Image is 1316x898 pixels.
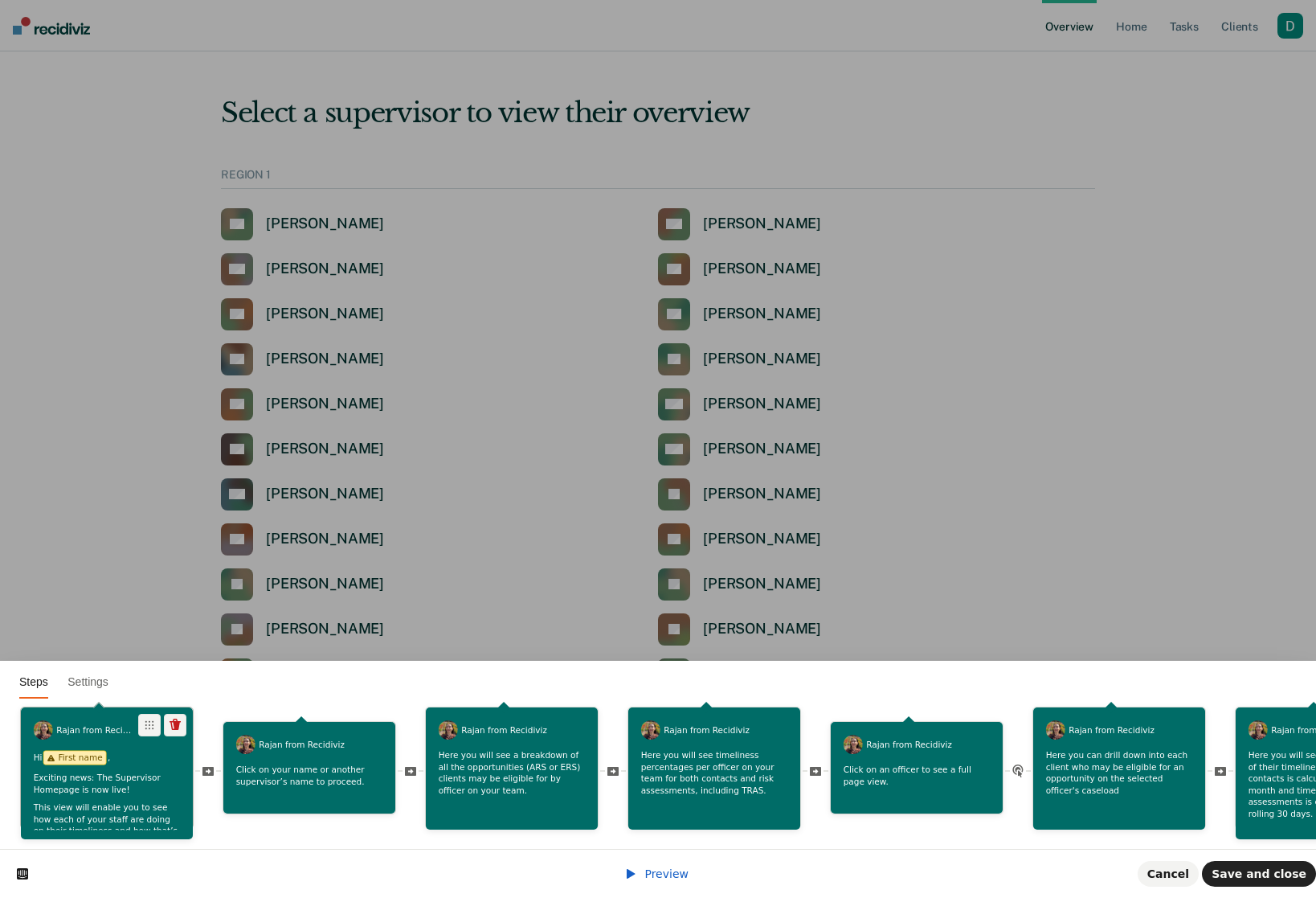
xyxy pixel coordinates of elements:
[1271,725,1298,735] span: Rajan
[866,740,893,749] span: Rajan
[34,749,181,766] p: Hi ,
[439,749,586,797] p: Here you will see a breakdown of all the opportunities (ARS or ERS) clients may be eligible for b...
[59,667,108,699] button: Settings
[690,725,750,735] span: from Recidiviz
[439,720,458,740] img: Rajan Kaur
[285,740,345,749] span: from Recidiviz
[641,720,660,740] img: Rajan Kaur
[893,740,952,749] span: from Recidiviz
[34,773,181,796] p: Exciting news: The Supervisor Homepage is now live!
[488,725,547,735] span: from Recidiviz
[1138,861,1199,887] button: Cancel
[236,735,255,754] img: Rajan Kaur
[1095,725,1155,735] span: from Recidiviz
[56,725,83,735] span: Rajan
[1147,867,1189,880] span: Cancel
[1046,720,1065,740] img: Rajan Kaur
[644,867,689,880] span: Preview
[43,751,107,765] span: First name
[1249,720,1268,740] img: Rajan Kaur
[19,675,48,688] span: Steps
[641,749,788,797] p: Here you will see timeliness percentages per officer on your team for both contacts and risk asse...
[236,764,383,787] p: Click on your name or another supervisor’s name to proceed.
[1069,725,1095,735] span: Rajan
[1202,861,1316,887] button: Save and close
[664,725,690,735] span: Rajan
[83,725,142,735] span: from Recidiviz
[67,675,108,688] span: Settings
[259,740,285,749] span: Rajan
[624,867,689,880] a: Preview
[1212,867,1306,880] span: Save and close
[1046,749,1193,797] p: Here you can drill down into each client who may be eligible for an opportunity on the selected o...
[461,725,488,735] span: Rajan
[19,667,56,699] button: Steps
[844,735,863,754] img: Rajan Kaur
[844,764,991,787] p: Click on an officer to see a full page view.
[34,802,181,896] p: This view will enable you to see how each of your staff are doing on their timeliness and how tha...
[34,720,53,740] img: Rajan Kaur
